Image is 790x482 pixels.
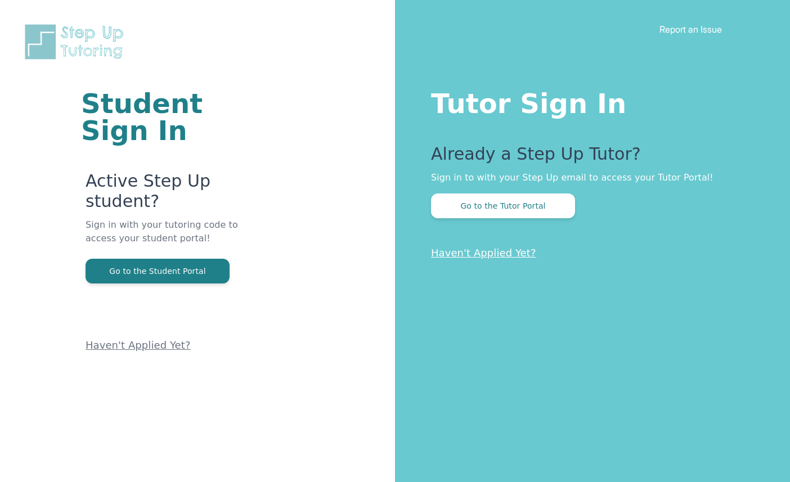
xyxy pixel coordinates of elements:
h1: Student Sign In [81,90,260,144]
button: Go to the Student Portal [86,259,230,283]
p: Sign in with your tutoring code to access your student portal! [86,218,260,259]
img: Step Up Tutoring horizontal logo [23,22,131,61]
a: Go to the Student Portal [86,265,230,276]
p: Active Step Up student? [86,171,260,218]
a: Haven't Applied Yet? [431,247,536,259]
p: Sign in to with your Step Up email to access your Tutor Portal! [431,171,745,184]
a: Go to the Tutor Portal [431,200,575,211]
h1: Tutor Sign In [431,85,745,117]
p: Already a Step Up Tutor? [431,144,745,171]
button: Go to the Tutor Portal [431,193,575,218]
a: Report an Issue [659,24,722,35]
a: Haven't Applied Yet? [86,339,191,351]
